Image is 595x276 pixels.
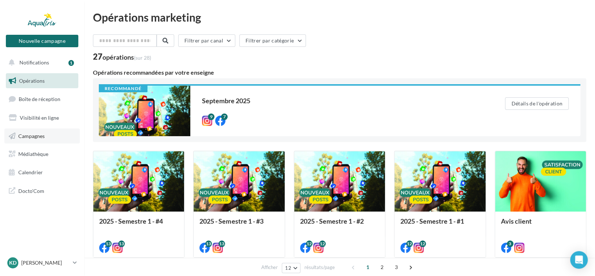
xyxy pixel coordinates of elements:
[19,78,45,84] span: Opérations
[4,183,80,198] a: Docto'Com
[282,263,300,273] button: 12
[4,128,80,144] a: Campagnes
[68,60,74,66] div: 1
[507,240,513,247] div: 3
[199,217,278,232] div: 2025 - Semestre 1 - #3
[221,113,228,120] div: 7
[19,96,60,102] span: Boîte de réception
[390,261,402,273] span: 3
[319,240,326,247] div: 12
[300,217,379,232] div: 2025 - Semestre 1 - #2
[105,240,112,247] div: 13
[406,240,413,247] div: 12
[20,115,59,121] span: Visibilité en ligne
[18,186,44,195] span: Docto'Com
[99,217,178,232] div: 2025 - Semestre 1 - #4
[93,53,151,61] div: 27
[376,261,388,273] span: 2
[99,86,147,92] div: Recommandé
[570,251,588,269] div: Open Intercom Messenger
[400,217,479,232] div: 2025 - Semestre 1 - #1
[18,133,45,139] span: Campagnes
[4,55,77,70] button: Notifications 1
[306,240,313,247] div: 12
[205,240,212,247] div: 13
[4,165,80,180] a: Calendrier
[21,259,70,266] p: [PERSON_NAME]
[93,70,586,75] div: Opérations recommandées par votre enseigne
[362,261,374,273] span: 1
[4,73,80,89] a: Opérations
[505,97,569,110] button: Détails de l'opération
[19,59,49,66] span: Notifications
[4,91,80,107] a: Boîte de réception
[261,264,278,271] span: Afficher
[178,34,235,47] button: Filtrer par canal
[6,35,78,47] button: Nouvelle campagne
[202,97,476,104] div: Septembre 2025
[18,151,48,157] span: Médiathèque
[501,217,580,232] div: Avis client
[18,169,43,175] span: Calendrier
[134,55,151,61] span: (sur 28)
[93,12,586,23] div: Opérations marketing
[4,146,80,162] a: Médiathèque
[285,265,291,271] span: 12
[208,113,214,120] div: 9
[218,240,225,247] div: 13
[419,240,426,247] div: 12
[4,110,80,126] a: Visibilité en ligne
[102,54,151,60] div: opérations
[6,256,78,270] a: KD [PERSON_NAME]
[9,259,16,266] span: KD
[239,34,306,47] button: Filtrer par catégorie
[304,264,335,271] span: résultats/page
[118,240,125,247] div: 13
